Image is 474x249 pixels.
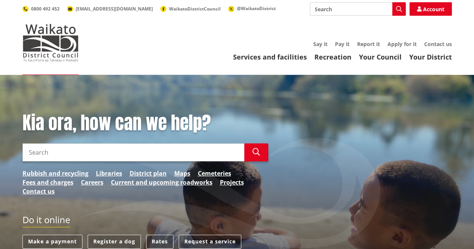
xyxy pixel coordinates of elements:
a: WaikatoDistrictCouncil [160,6,221,12]
h1: Kia ora, how can we help? [22,112,268,134]
a: Current and upcoming roadworks [111,178,212,187]
span: WaikatoDistrictCouncil [169,6,221,12]
a: Your District [409,52,452,61]
h2: Do it online [22,215,70,228]
a: Projects [220,178,244,187]
a: Careers [81,178,103,187]
a: Maps [174,169,190,178]
span: [EMAIL_ADDRESS][DOMAIN_NAME] [76,6,153,12]
span: @WaikatoDistrict [237,5,276,12]
input: Search input [310,2,406,16]
a: Report it [357,40,380,48]
a: Your Council [359,52,402,61]
a: Fees and charges [22,178,73,187]
a: Libraries [96,169,122,178]
a: Make a payment [22,235,82,249]
a: Cemeteries [198,169,231,178]
input: Search input [22,143,244,161]
a: Say it [313,40,327,48]
a: Contact us [22,187,55,196]
a: Recreation [314,52,351,61]
a: Request a service [179,235,241,249]
a: 0800 492 452 [22,6,60,12]
span: 0800 492 452 [31,6,60,12]
a: Pay it [335,40,350,48]
a: Account [410,2,452,16]
a: Rubbish and recycling [22,169,88,178]
a: Register a dog [88,235,141,249]
a: Rates [146,235,173,249]
a: @WaikatoDistrict [228,5,276,12]
a: Contact us [424,40,452,48]
a: Apply for it [387,40,417,48]
a: Services and facilities [233,52,307,61]
a: [EMAIL_ADDRESS][DOMAIN_NAME] [67,6,153,12]
img: Waikato District Council - Te Kaunihera aa Takiwaa o Waikato [22,24,79,61]
a: District plan [130,169,167,178]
